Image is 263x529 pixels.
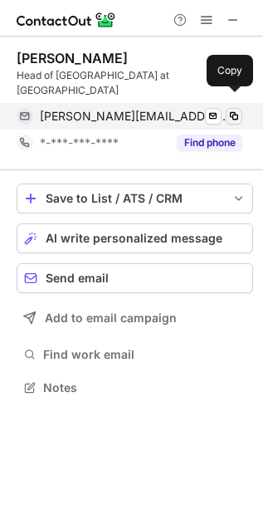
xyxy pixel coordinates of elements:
button: Add to email campaign [17,303,253,333]
span: AI write personalized message [46,232,222,245]
span: Add to email campaign [45,311,177,325]
button: Find work email [17,343,253,366]
div: [PERSON_NAME] [17,50,128,66]
button: AI write personalized message [17,223,253,253]
img: ContactOut v5.3.10 [17,10,116,30]
button: Send email [17,263,253,293]
span: Find work email [43,347,246,362]
span: [PERSON_NAME][EMAIL_ADDRESS][DOMAIN_NAME] [40,109,230,124]
button: save-profile-one-click [17,184,253,213]
span: Send email [46,272,109,285]
div: Head of [GEOGRAPHIC_DATA] at [GEOGRAPHIC_DATA] [17,68,253,98]
button: Notes [17,376,253,399]
div: Save to List / ATS / CRM [46,192,224,205]
button: Reveal Button [177,135,242,151]
span: Notes [43,380,246,395]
